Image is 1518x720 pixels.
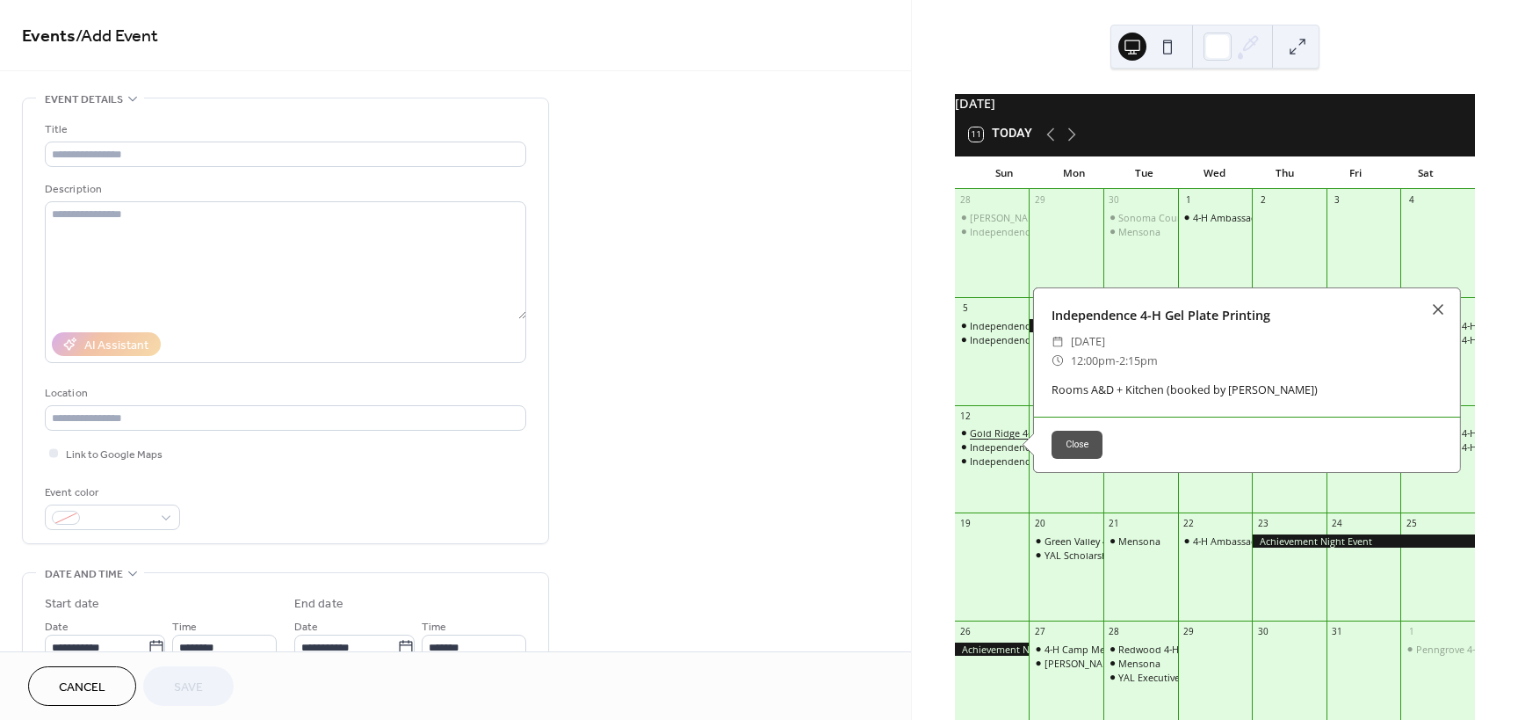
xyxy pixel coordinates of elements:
div: 1 [1406,625,1418,637]
div: Thu [1250,156,1320,190]
div: Gold Ridge 4-H Gift Making Project Meeting [970,426,1167,440]
span: Date [45,618,69,636]
div: 27 [1034,625,1046,637]
div: 4-H Camp Meeting [1045,643,1128,656]
div: Gold Ridge 4-H Gift Making Project Meeting [955,426,1030,440]
div: Event color [45,484,177,502]
span: Event details [45,91,123,109]
div: 4-H Ambassador Meeting [1193,535,1306,548]
span: Time [422,618,446,636]
div: Independence 4-H Linocut, Printing & Woodcarving [970,333,1202,346]
div: 12 [959,410,972,422]
div: Penngrove 4-H Arts & Crafts [1400,643,1475,656]
div: 30 [1257,625,1269,637]
div: Redwood 4-H Baking [1416,333,1510,346]
div: Mensona [1103,535,1178,548]
div: 23 [1257,518,1269,530]
div: Sonoma County 4-H Volunteer Orientation [1103,211,1178,224]
div: Sun [969,156,1039,190]
div: Redwood 4-H Poultry [1118,643,1214,656]
div: Achievement Night Event [955,643,1030,656]
div: 28 [959,194,972,207]
button: Cancel [28,666,136,706]
div: Mensona [1103,657,1178,670]
div: Green Valley 4-H Club Meeting [1045,535,1181,548]
div: 4-H Camp Meeting [1029,643,1103,656]
div: 29 [1034,194,1046,207]
div: Canfield 4-H Rabbits & March Hare [955,211,1030,224]
div: 4-H Ambassador Meeting [1178,535,1253,548]
div: 4-H Ambassador Meeting [1178,211,1253,224]
div: Mensona [1118,657,1160,670]
div: 4 [1406,194,1418,207]
div: 31 [1331,625,1343,637]
div: [PERSON_NAME] 4-H Sheep [1045,657,1168,670]
span: Time [172,618,197,636]
div: Independence 4-H Gel Plate Printing [970,440,1134,454]
div: 22 [1182,518,1195,530]
div: Mensona [1103,225,1178,238]
div: Wed [1180,156,1250,190]
button: Close [1052,431,1102,459]
div: YAL Scholarship Committee Meeting [1029,549,1103,562]
span: Date and time [45,565,123,584]
div: Independence 4-H Linocut, Printing & Woodcarving [955,333,1030,346]
div: Fri [1320,156,1391,190]
div: 29 [1182,625,1195,637]
div: Rooms A&D + Kitchen (booked by [PERSON_NAME]) [1034,382,1461,399]
div: [DATE] [955,94,1475,113]
div: YAL Executive & Finance Meeting [1118,671,1267,684]
div: Sonoma County 4-H Volunteer Orientation [1118,211,1310,224]
div: Sat [1391,156,1461,190]
span: Cancel [59,679,105,697]
div: Tue [1110,156,1180,190]
a: Events [22,19,76,54]
div: Independence 4-H Cooking [955,225,1030,238]
div: 2 [1257,194,1269,207]
span: [DATE] [1071,332,1105,351]
button: 11Today [963,123,1038,146]
span: 2:15pm [1119,352,1158,370]
div: 5 [959,302,972,314]
div: Description [45,180,523,199]
div: 24 [1331,518,1343,530]
div: 20 [1034,518,1046,530]
div: [PERSON_NAME] 4-H Rabbits & March Hare [970,211,1164,224]
div: Mon [1039,156,1110,190]
div: 30 [1108,194,1120,207]
div: End date [294,595,343,614]
div: 3 [1331,194,1343,207]
div: Location [45,384,523,403]
div: Independence 4-H Gel Plate Printing [1034,306,1461,325]
div: 25 [1406,518,1418,530]
div: 4-H Ambassador Meeting [1193,211,1306,224]
div: Independence 4-H Cooking [970,225,1093,238]
div: Independence 4-H Gel Plate Printing [955,319,1030,332]
span: / Add Event [76,19,158,54]
div: Independence 4-H Gel Plate Printing [970,319,1134,332]
div: Independence 4-H Linocut, Printing & Woodcarving [970,455,1202,468]
span: 12:00pm [1071,352,1116,370]
div: 1 [1182,194,1195,207]
div: Green Valley 4-H Club Meeting [1029,535,1103,548]
div: Title [45,120,523,139]
div: Mensona [1118,225,1160,238]
div: 28 [1108,625,1120,637]
div: Independence 4-H Gel Plate Printing [955,440,1030,454]
div: Achievement Night Event [1252,535,1475,548]
div: YAL Scholarship Committee Meeting [1045,549,1209,562]
span: Link to Google Maps [66,446,163,464]
div: ​ [1052,352,1064,370]
div: 19 [959,518,972,530]
div: 26 [959,625,972,637]
span: Date [294,618,318,636]
div: Start date [45,595,99,614]
div: Redwood 4-H Poultry [1103,643,1178,656]
div: Mensona [1118,535,1160,548]
div: Independence 4-H Linocut, Printing & Woodcarving [955,455,1030,468]
div: 21 [1108,518,1120,530]
div: ​ [1052,332,1064,351]
div: Canfield 4-H Sheep [1029,657,1103,670]
span: - [1116,352,1119,370]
